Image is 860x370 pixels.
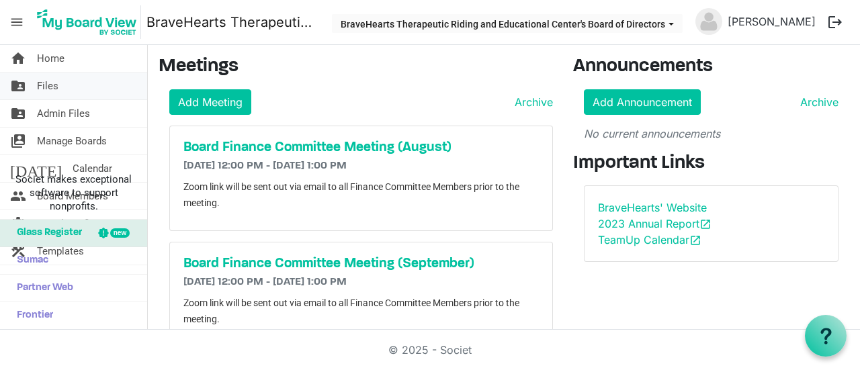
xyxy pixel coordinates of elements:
a: TeamUp Calendaropen_in_new [598,233,701,246]
span: Files [37,73,58,99]
h6: [DATE] 12:00 PM - [DATE] 1:00 PM [183,160,539,173]
span: Partner Web [10,275,73,302]
h3: Important Links [573,152,849,175]
a: 2023 Annual Reportopen_in_new [598,217,712,230]
div: new [110,228,130,238]
span: Frontier [10,302,53,329]
h3: Meetings [159,56,553,79]
span: folder_shared [10,100,26,127]
button: BraveHearts Therapeutic Riding and Educational Center's Board of Directors dropdownbutton [332,14,683,33]
a: Add Meeting [169,89,251,115]
a: BraveHearts Therapeutic Riding and Educational Center's Board of Directors [146,9,318,36]
img: My Board View Logo [33,5,141,39]
a: My Board View Logo [33,5,146,39]
span: Calendar [73,155,112,182]
span: menu [4,9,30,35]
span: Home [37,45,64,72]
span: [DATE] [10,155,62,182]
span: Zoom link will be sent out via email to all Finance Committee Members prior to the meeting. [183,297,519,324]
button: logout [821,8,849,36]
span: Manage Boards [37,128,107,154]
span: open_in_new [699,218,712,230]
a: © 2025 - Societ [388,343,472,357]
span: Sumac [10,247,48,274]
h6: [DATE] 12:00 PM - [DATE] 1:00 PM [183,276,539,289]
span: Admin Files [37,100,90,127]
p: No current announcements [584,126,838,142]
span: Glass Register [10,220,82,246]
span: switch_account [10,128,26,154]
span: open_in_new [689,234,701,246]
span: Societ makes exceptional software to support nonprofits. [6,173,141,213]
a: Board Finance Committee Meeting (August) [183,140,539,156]
a: Add Announcement [584,89,701,115]
a: [PERSON_NAME] [722,8,821,35]
a: Board Finance Committee Meeting (September) [183,256,539,272]
span: home [10,45,26,72]
h3: Announcements [573,56,849,79]
img: no-profile-picture.svg [695,8,722,35]
span: Zoom link will be sent out via email to all Finance Committee Members prior to the meeting. [183,181,519,208]
a: Archive [509,94,553,110]
span: folder_shared [10,73,26,99]
a: Archive [795,94,838,110]
a: BraveHearts' Website [598,201,707,214]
